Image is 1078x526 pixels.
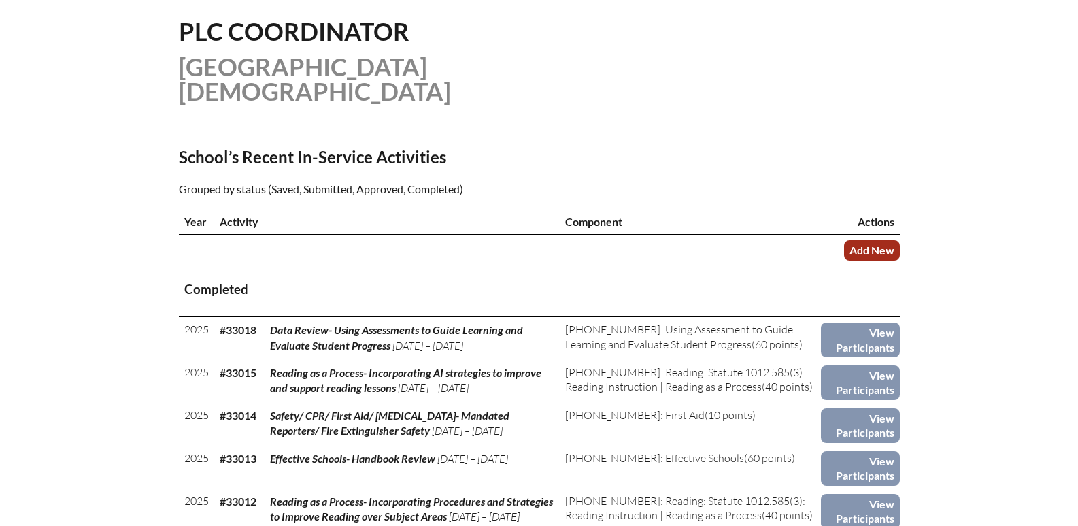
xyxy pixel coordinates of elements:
[220,323,256,336] b: #33018
[398,381,469,395] span: [DATE] – [DATE]
[565,323,793,350] span: [PHONE_NUMBER]: Using Assessment to Guide Learning and Evaluate Student Progress
[270,366,541,394] span: Reading as a Process- Incorporating AI strategies to improve and support reading lessons
[560,209,821,235] th: Component
[560,446,821,489] td: (60 points)
[270,495,553,523] span: Reading as a Process- Incorporating Procedures and Strategies to Improve Reading over Subject Areas
[179,147,658,167] h2: School’s Recent In-Service Activities
[179,360,214,403] td: 2025
[432,424,503,438] span: [DATE] – [DATE]
[179,16,409,46] span: PLC Coordinator
[214,209,560,235] th: Activity
[560,360,821,403] td: (40 points)
[821,323,899,357] a: View Participants
[179,209,214,235] th: Year
[179,180,658,198] p: Grouped by status (Saved, Submitted, Approved, Completed)
[449,510,520,523] span: [DATE] – [DATE]
[179,317,214,360] td: 2025
[565,494,805,522] span: [PHONE_NUMBER]: Reading: Statute 1012.585(3): Reading Instruction | Reading as a Process
[220,452,256,465] b: #33013
[565,451,744,465] span: [PHONE_NUMBER]: Effective Schools
[821,209,899,235] th: Actions
[270,323,523,351] span: Data Review- Using Assessments to Guide Learning and Evaluate Student Progress
[560,317,821,360] td: (60 points)
[560,403,821,446] td: (10 points)
[270,452,435,465] span: Effective Schools- Handbook Review
[392,339,463,352] span: [DATE] – [DATE]
[437,452,508,465] span: [DATE] – [DATE]
[220,366,256,379] b: #33015
[179,52,451,106] span: [GEOGRAPHIC_DATA][DEMOGRAPHIC_DATA]
[184,281,894,298] h3: Completed
[844,240,900,260] a: Add New
[821,408,899,443] a: View Participants
[821,365,899,400] a: View Participants
[220,409,256,422] b: #33014
[179,403,214,446] td: 2025
[179,446,214,489] td: 2025
[565,365,805,393] span: [PHONE_NUMBER]: Reading: Statute 1012.585(3): Reading Instruction | Reading as a Process
[565,408,705,422] span: [PHONE_NUMBER]: First Aid
[220,495,256,508] b: #33012
[821,451,899,486] a: View Participants
[270,409,509,437] span: Safety/ CPR/ First Aid/ [MEDICAL_DATA]- Mandated Reporters/ Fire Extinguisher Safety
